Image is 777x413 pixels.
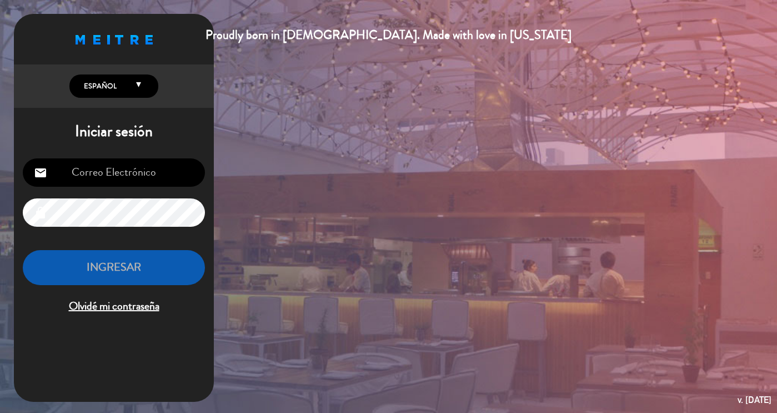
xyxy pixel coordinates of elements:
[34,206,47,220] i: lock
[23,250,205,285] button: INGRESAR
[81,81,117,92] span: Español
[23,297,205,316] span: Olvidé mi contraseña
[14,122,214,141] h1: Iniciar sesión
[34,166,47,180] i: email
[738,392,771,407] div: v. [DATE]
[23,158,205,187] input: Correo Electrónico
